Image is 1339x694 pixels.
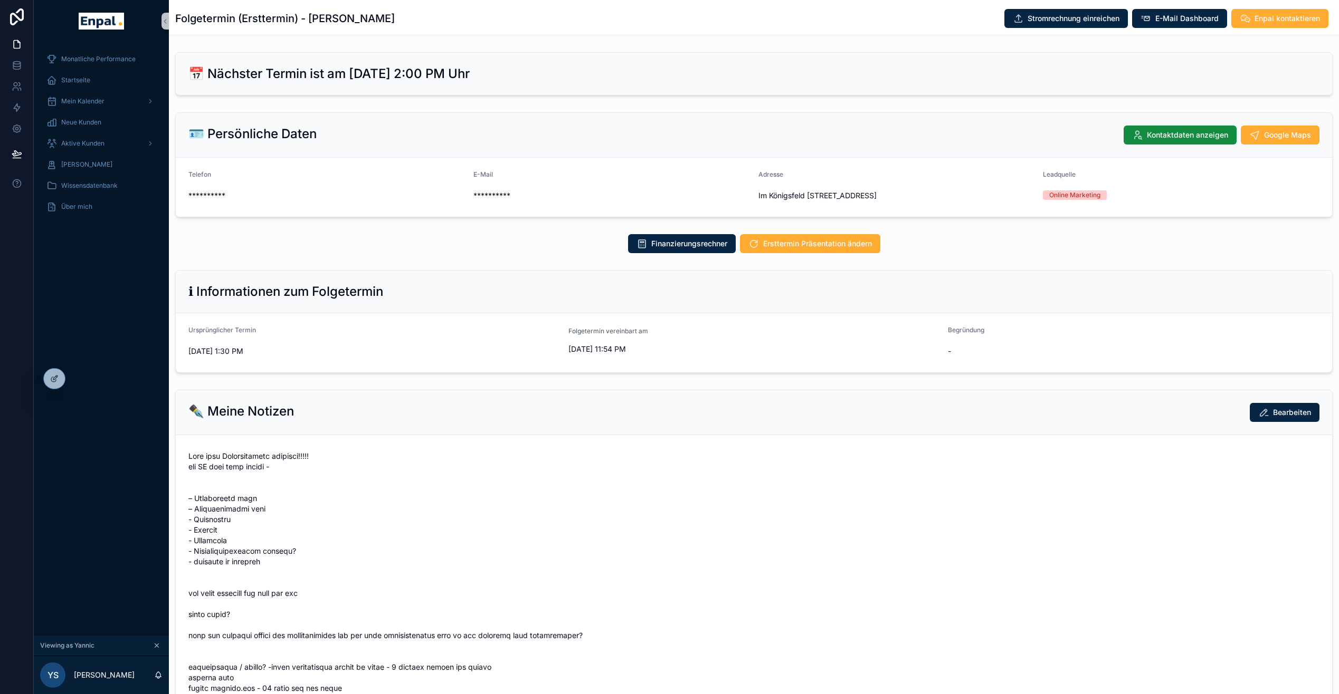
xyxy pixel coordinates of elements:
[1124,126,1237,144] button: Kontaktdaten anzeigen
[948,346,1319,356] span: -
[651,238,727,249] span: Finanzierungsrechner
[79,13,124,30] img: App logo
[1004,9,1128,28] button: Stromrechnung einreichen
[40,92,163,111] a: Mein Kalender
[34,42,169,230] div: scrollable content
[1132,9,1227,28] button: E-Mail Dashboard
[740,234,880,253] button: Ersttermin Präsentation ändern
[188,283,383,300] h2: ℹ Informationen zum Folgetermin
[1155,13,1219,24] span: E-Mail Dashboard
[40,176,163,195] a: Wissensdatenbank
[61,181,118,190] span: Wissensdatenbank
[628,234,736,253] button: Finanzierungsrechner
[188,346,560,356] span: [DATE] 1:30 PM
[188,170,211,178] span: Telefon
[1231,9,1328,28] button: Enpal kontaktieren
[1043,170,1076,178] span: Leadquelle
[61,160,112,169] span: [PERSON_NAME]
[40,50,163,69] a: Monatliche Performance
[188,403,294,420] h2: ✒️ Meine Notizen
[1264,130,1311,140] span: Google Maps
[74,670,135,680] p: [PERSON_NAME]
[40,134,163,153] a: Aktive Kunden
[1250,403,1319,422] button: Bearbeiten
[473,170,493,178] span: E-Mail
[758,170,783,178] span: Adresse
[1147,130,1228,140] span: Kontaktdaten anzeigen
[948,326,984,334] span: Begründung
[61,55,136,63] span: Monatliche Performance
[188,126,317,142] h2: 🪪 Persönliche Daten
[1273,407,1311,418] span: Bearbeiten
[40,113,163,132] a: Neue Kunden
[40,641,94,650] span: Viewing as Yannic
[61,203,92,211] span: Über mich
[61,139,105,148] span: Aktive Kunden
[175,11,395,26] h1: Folgetermin (Ersttermin) - [PERSON_NAME]
[188,326,256,334] span: Ursprünglicher Termin
[61,118,101,127] span: Neue Kunden
[763,238,872,249] span: Ersttermin Präsentation ändern
[48,669,59,681] span: YS
[1049,190,1100,200] div: Online Marketing
[1255,13,1320,24] span: Enpal kontaktieren
[1241,126,1319,144] button: Google Maps
[568,344,940,354] span: [DATE] 11:54 PM
[188,65,470,82] h2: 📅 Nächster Termin ist am [DATE] 2:00 PM Uhr
[758,190,1035,201] span: Im Königsfeld [STREET_ADDRESS]
[568,327,648,335] span: Folgetermin vereinbart am
[40,71,163,90] a: Startseite
[1028,13,1119,24] span: Stromrechnung einreichen
[40,155,163,174] a: [PERSON_NAME]
[40,197,163,216] a: Über mich
[61,76,90,84] span: Startseite
[61,97,105,105] span: Mein Kalender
